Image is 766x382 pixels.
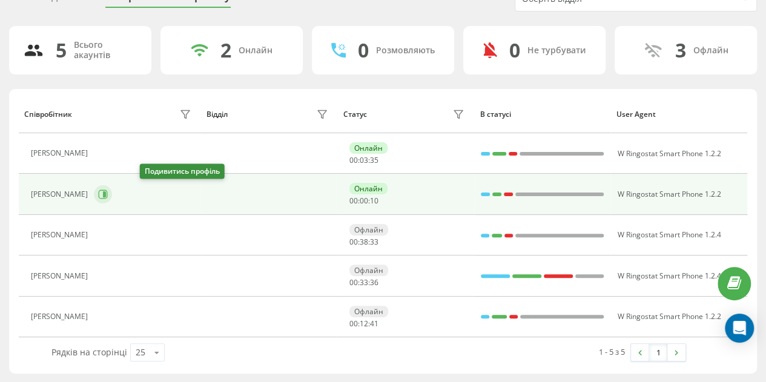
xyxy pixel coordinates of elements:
[31,231,91,239] div: [PERSON_NAME]
[370,155,378,165] span: 35
[343,110,367,119] div: Статус
[527,45,586,56] div: Не турбувати
[349,237,358,247] span: 00
[376,45,435,56] div: Розмовляють
[617,189,721,199] span: W Ringostat Smart Phone 1.2.2
[51,346,127,358] span: Рядків на сторінці
[617,311,721,321] span: W Ringostat Smart Phone 1.2.2
[239,45,272,56] div: Онлайн
[370,237,378,247] span: 33
[349,183,388,194] div: Онлайн
[31,272,91,280] div: [PERSON_NAME]
[349,197,378,205] div: : :
[349,224,388,235] div: Офлайн
[31,190,91,199] div: [PERSON_NAME]
[56,39,67,62] div: 5
[349,156,378,165] div: : :
[349,155,358,165] span: 00
[480,110,605,119] div: В статусі
[358,39,369,62] div: 0
[349,306,388,317] div: Офлайн
[220,39,231,62] div: 2
[349,196,358,206] span: 00
[693,45,728,56] div: Офлайн
[360,196,368,206] span: 00
[649,344,667,361] a: 1
[74,40,137,61] div: Всього акаунтів
[370,277,378,288] span: 36
[349,265,388,276] div: Офлайн
[725,314,754,343] div: Open Intercom Messenger
[206,110,228,119] div: Відділ
[349,320,378,328] div: : :
[360,237,368,247] span: 38
[24,110,72,119] div: Співробітник
[675,39,686,62] div: 3
[360,277,368,288] span: 33
[349,142,388,154] div: Онлайн
[31,312,91,321] div: [PERSON_NAME]
[617,229,721,240] span: W Ringostat Smart Phone 1.2.4
[31,149,91,157] div: [PERSON_NAME]
[617,148,721,159] span: W Ringostat Smart Phone 1.2.2
[349,278,378,287] div: : :
[509,39,520,62] div: 0
[136,346,145,358] div: 25
[349,238,378,246] div: : :
[140,164,225,179] div: Подивитись профіль
[617,271,721,281] span: W Ringostat Smart Phone 1.2.4
[370,318,378,329] span: 41
[616,110,742,119] div: User Agent
[360,155,368,165] span: 03
[370,196,378,206] span: 10
[360,318,368,329] span: 12
[349,318,358,329] span: 00
[599,346,625,358] div: 1 - 5 з 5
[349,277,358,288] span: 00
